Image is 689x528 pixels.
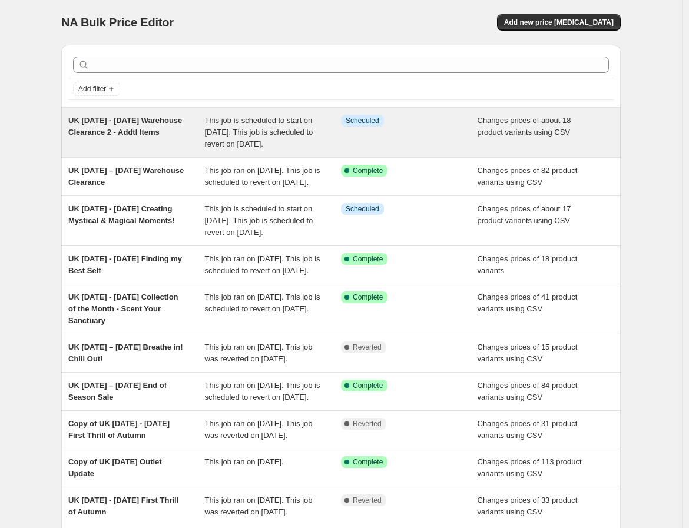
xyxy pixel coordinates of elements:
span: Reverted [353,496,382,505]
span: Changes prices of 31 product variants using CSV [478,419,578,440]
span: UK [DATE] – [DATE] Warehouse Clearance [68,166,184,187]
span: This job ran on [DATE]. This job is scheduled to revert on [DATE]. [205,293,320,313]
span: This job is scheduled to start on [DATE]. This job is scheduled to revert on [DATE]. [205,204,313,237]
button: Add new price [MEDICAL_DATA] [497,14,621,31]
span: Copy of UK [DATE] - [DATE] First Thrill of Autumn [68,419,170,440]
span: Changes prices of 113 product variants using CSV [478,457,582,478]
span: This job ran on [DATE]. This job was reverted on [DATE]. [205,496,313,516]
span: Changes prices of 15 product variants using CSV [478,343,578,363]
span: UK [DATE] – [DATE] End of Season Sale [68,381,167,401]
span: UK [DATE] - [DATE] Creating Mystical & Magical Moments! [68,204,175,225]
span: Changes prices of 18 product variants [478,254,578,275]
span: Add new price [MEDICAL_DATA] [504,18,614,27]
span: This job is scheduled to start on [DATE]. This job is scheduled to revert on [DATE]. [205,116,313,148]
span: UK [DATE] - [DATE] Collection of the Month - Scent Your Sanctuary [68,293,178,325]
span: Changes prices of about 17 product variants using CSV [478,204,571,225]
span: Complete [353,457,383,467]
span: Complete [353,381,383,390]
span: Changes prices of 33 product variants using CSV [478,496,578,516]
span: Complete [353,254,383,264]
span: Changes prices of about 18 product variants using CSV [478,116,571,137]
span: Add filter [78,84,106,94]
span: Scheduled [346,116,379,125]
span: This job ran on [DATE]. [205,457,284,466]
span: This job ran on [DATE]. This job was reverted on [DATE]. [205,343,313,363]
span: UK [DATE] - [DATE] Warehouse Clearance 2 - Addtl Items [68,116,182,137]
span: UK [DATE] – [DATE] Breathe in! Chill Out! [68,343,183,363]
span: Complete [353,293,383,302]
span: UK [DATE] - [DATE] First Thrill of Autumn [68,496,178,516]
span: Reverted [353,419,382,429]
span: This job ran on [DATE]. This job was reverted on [DATE]. [205,419,313,440]
span: UK [DATE] - [DATE] Finding my Best Self [68,254,182,275]
span: Complete [353,166,383,175]
button: Add filter [73,82,120,96]
span: Changes prices of 84 product variants using CSV [478,381,578,401]
span: This job ran on [DATE]. This job is scheduled to revert on [DATE]. [205,166,320,187]
span: NA Bulk Price Editor [61,16,174,29]
span: This job ran on [DATE]. This job is scheduled to revert on [DATE]. [205,254,320,275]
span: Changes prices of 41 product variants using CSV [478,293,578,313]
span: Changes prices of 82 product variants using CSV [478,166,578,187]
span: Reverted [353,343,382,352]
span: Scheduled [346,204,379,214]
span: This job ran on [DATE]. This job is scheduled to revert on [DATE]. [205,381,320,401]
span: Copy of UK [DATE] Outlet Update [68,457,162,478]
